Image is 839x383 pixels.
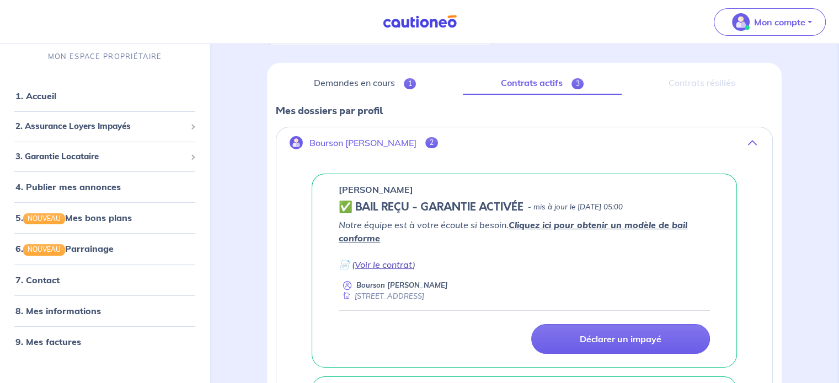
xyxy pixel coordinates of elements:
[378,15,461,29] img: Cautioneo
[15,91,56,102] a: 1. Accueil
[528,202,623,213] p: - mis à jour le [DATE] 05:00
[4,146,205,168] div: 3. Garantie Locataire
[4,238,205,260] div: 6.NOUVEAUParrainage
[4,207,205,229] div: 5.NOUVEAUMes bons plans
[356,280,448,290] p: Bourson [PERSON_NAME]
[15,182,121,193] a: 4. Publier mes annonces
[339,219,687,244] em: Notre équipe est à votre écoute si besoin.
[15,150,186,163] span: 3. Garantie Locataire
[4,269,205,291] div: 7. Contact
[425,137,438,148] span: 2
[276,104,773,118] p: Mes dossiers par profil
[15,213,132,224] a: 5.NOUVEAUMes bons plans
[355,259,413,270] a: Voir le contrat
[15,121,186,133] span: 2. Assurance Loyers Impayés
[339,201,710,214] div: state: CONTRACT-VALIDATED, Context: IN-LANDLORD,IN-LANDLORD
[339,201,523,214] h5: ✅ BAIL REÇU - GARANTIE ACTIVÉE
[276,130,772,156] button: Bourson [PERSON_NAME]2
[15,305,101,316] a: 8. Mes informations
[580,333,661,344] p: Déclarer un impayé
[4,331,205,353] div: 9. Mes factures
[15,274,60,285] a: 7. Contact
[339,291,424,301] div: [STREET_ADDRESS]
[714,8,826,36] button: illu_account_valid_menu.svgMon compte
[309,138,416,148] p: Bourson [PERSON_NAME]
[754,15,805,29] p: Mon compte
[15,244,114,255] a: 6.NOUVEAUParrainage
[4,176,205,198] div: 4. Publier mes annonces
[4,85,205,107] div: 1. Accueil
[4,300,205,322] div: 8. Mes informations
[290,136,303,149] img: illu_account.svg
[404,78,416,89] span: 1
[339,219,687,244] a: Cliquez ici pour obtenir un modèle de bail conforme
[531,324,710,354] a: Déclarer un impayé
[463,72,622,95] a: Contrats actifs3
[4,116,205,138] div: 2. Assurance Loyers Impayés
[339,259,415,270] em: 📄 ( )
[276,72,454,95] a: Demandes en cours1
[15,336,81,347] a: 9. Mes factures
[732,13,750,31] img: illu_account_valid_menu.svg
[48,52,162,62] p: MON ESPACE PROPRIÉTAIRE
[571,78,584,89] span: 3
[339,183,413,196] p: [PERSON_NAME]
